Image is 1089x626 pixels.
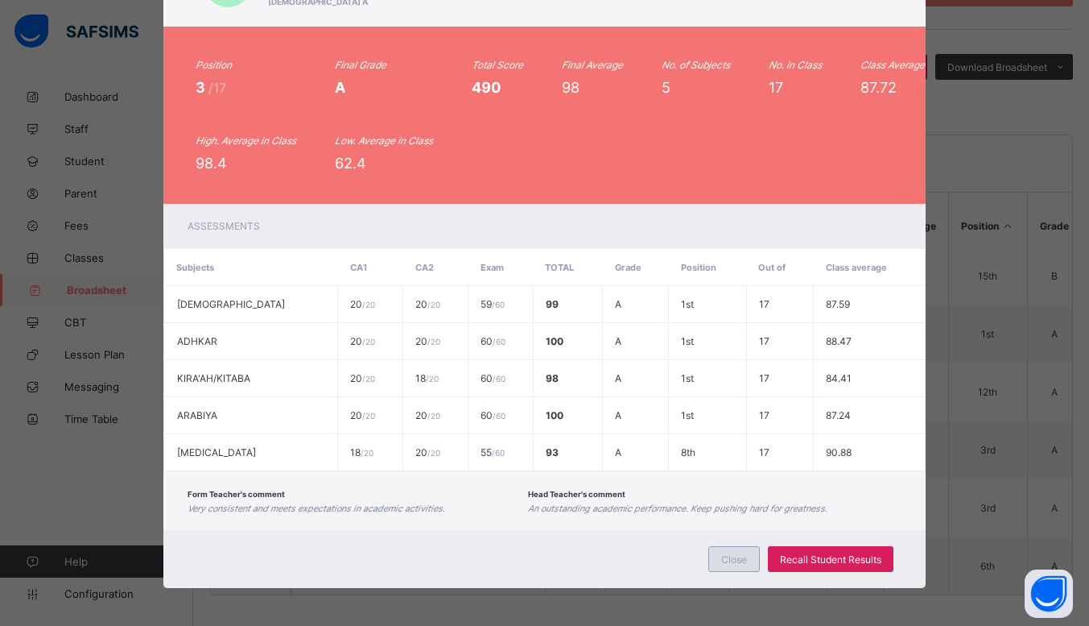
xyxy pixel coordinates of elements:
[759,298,769,310] span: 17
[415,298,440,310] span: 20
[335,59,386,71] i: Final Grade
[759,446,769,458] span: 17
[481,409,505,421] span: 60
[415,446,440,458] span: 20
[615,446,621,458] span: A
[481,446,505,458] span: 55
[826,335,852,347] span: 88.47
[415,335,440,347] span: 20
[1025,570,1073,618] button: Open asap
[481,335,505,347] span: 60
[528,504,827,514] i: An outstanding academic performance. Keep pushing hard for greatness.
[427,300,440,309] span: / 20
[481,298,505,310] span: 59
[662,59,730,71] i: No. of Subjects
[545,262,574,273] span: Total
[826,446,852,458] span: 90.88
[860,79,897,96] span: 87.72
[362,337,375,346] span: / 20
[860,59,925,71] i: Class Average
[427,411,440,421] span: / 20
[177,446,256,458] span: [MEDICAL_DATA]
[615,298,621,310] span: A
[615,372,621,384] span: A
[826,298,850,310] span: 87.59
[758,262,786,273] span: Out of
[427,448,440,458] span: / 20
[562,79,580,96] span: 98
[350,262,367,273] span: CA1
[546,372,559,384] span: 98
[362,411,375,421] span: / 20
[681,335,694,347] span: 1st
[415,409,440,421] span: 20
[481,372,505,384] span: 60
[780,553,881,566] span: Recall Student Results
[826,409,851,421] span: 87.24
[350,446,373,458] span: 18
[546,298,559,310] span: 99
[196,155,227,172] span: 98.4
[826,372,852,384] span: 84.41
[759,409,769,421] span: 17
[415,372,439,384] span: 18
[662,79,670,96] span: 5
[335,79,345,96] span: A
[177,335,217,347] span: ADHKAR
[188,220,260,232] span: Assessments
[528,490,625,499] span: Head Teacher's comment
[208,80,226,96] span: /17
[769,59,822,71] i: No. in Class
[196,135,296,147] i: High. Average in Class
[681,298,694,310] span: 1st
[350,335,375,347] span: 20
[615,335,621,347] span: A
[361,448,373,458] span: / 20
[615,409,621,421] span: A
[188,490,285,499] span: Form Teacher's comment
[335,135,433,147] i: Low. Average in Class
[350,409,375,421] span: 20
[350,298,375,310] span: 20
[493,411,505,421] span: / 60
[681,409,694,421] span: 1st
[177,372,250,384] span: KIRA'AH/KITABA
[176,262,214,273] span: Subjects
[681,372,694,384] span: 1st
[196,79,208,96] span: 3
[472,59,523,71] i: Total Score
[546,409,563,421] span: 100
[415,262,434,273] span: CA2
[188,504,445,514] i: Very consistent and meets expectations in academic activities.
[562,59,623,71] i: Final Average
[177,409,217,421] span: ARABIYA
[721,553,747,566] span: Close
[759,372,769,384] span: 17
[427,337,440,346] span: / 20
[759,335,769,347] span: 17
[350,372,375,384] span: 20
[493,337,505,346] span: / 60
[615,262,641,273] span: Grade
[492,448,505,458] span: / 60
[492,300,505,309] span: / 60
[769,79,783,96] span: 17
[335,155,366,172] span: 62.4
[681,446,695,458] span: 8th
[426,374,439,383] span: / 20
[546,446,559,458] span: 93
[681,262,716,273] span: Position
[362,300,375,309] span: / 20
[472,79,501,96] span: 490
[546,335,563,347] span: 100
[826,262,887,273] span: Class average
[362,374,375,383] span: / 20
[481,262,504,273] span: Exam
[177,298,285,310] span: [DEMOGRAPHIC_DATA]
[493,374,505,383] span: / 60
[196,59,232,71] i: Position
